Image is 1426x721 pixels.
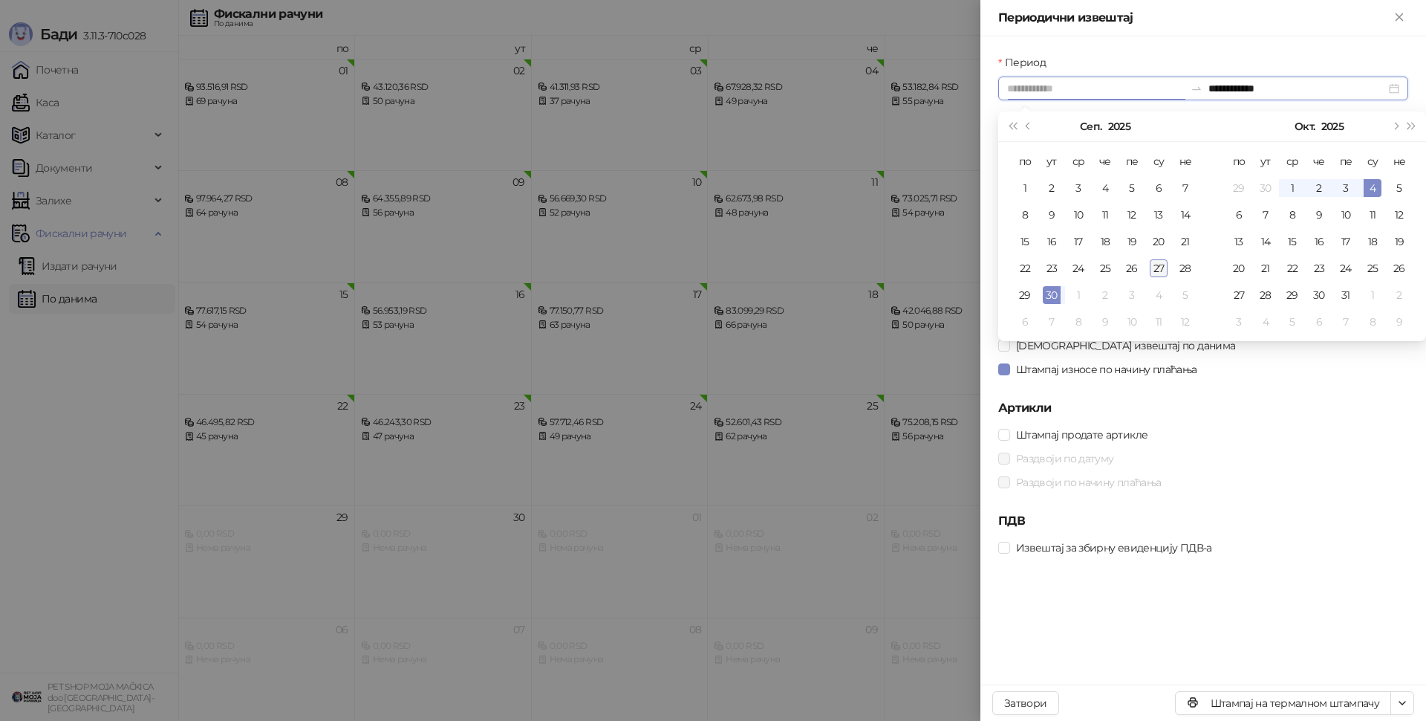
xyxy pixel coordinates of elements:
h5: Артикли [998,399,1408,417]
td: 2025-11-09 [1386,308,1413,335]
div: 4 [1364,179,1381,197]
td: 2025-10-16 [1306,228,1332,255]
div: 29 [1230,179,1248,197]
div: 19 [1123,233,1141,250]
div: 7 [1043,313,1061,331]
th: пе [1332,148,1359,175]
td: 2025-09-20 [1145,228,1172,255]
span: swap-right [1191,83,1202,94]
td: 2025-09-30 [1038,282,1065,308]
td: 2025-10-02 [1092,282,1119,308]
td: 2025-10-12 [1386,201,1413,228]
button: Следећи месец (PageDown) [1387,111,1403,141]
div: 22 [1016,259,1034,277]
div: 14 [1176,206,1194,224]
td: 2025-10-27 [1225,282,1252,308]
div: 6 [1016,313,1034,331]
div: 7 [1337,313,1355,331]
div: 4 [1257,313,1274,331]
div: 29 [1016,286,1034,304]
div: 8 [1283,206,1301,224]
td: 2025-10-21 [1252,255,1279,282]
td: 2025-11-03 [1225,308,1252,335]
td: 2025-09-15 [1012,228,1038,255]
td: 2025-09-13 [1145,201,1172,228]
td: 2025-11-05 [1279,308,1306,335]
th: че [1306,148,1332,175]
td: 2025-10-17 [1332,228,1359,255]
td: 2025-10-01 [1279,175,1306,201]
div: 12 [1123,206,1141,224]
div: 2 [1043,179,1061,197]
td: 2025-10-23 [1306,255,1332,282]
td: 2025-10-08 [1279,201,1306,228]
div: 1 [1016,179,1034,197]
th: по [1225,148,1252,175]
input: Период [1007,80,1185,97]
td: 2025-10-22 [1279,255,1306,282]
td: 2025-09-16 [1038,228,1065,255]
td: 2025-11-02 [1386,282,1413,308]
td: 2025-09-07 [1172,175,1199,201]
td: 2025-10-26 [1386,255,1413,282]
td: 2025-10-11 [1359,201,1386,228]
div: Периодични извештај [998,9,1390,27]
div: 18 [1096,233,1114,250]
td: 2025-09-11 [1092,201,1119,228]
td: 2025-10-01 [1065,282,1092,308]
th: ут [1038,148,1065,175]
div: 18 [1364,233,1381,250]
td: 2025-10-02 [1306,175,1332,201]
div: 20 [1230,259,1248,277]
div: 1 [1069,286,1087,304]
button: Изабери месец [1080,111,1101,141]
td: 2025-09-22 [1012,255,1038,282]
div: 19 [1390,233,1408,250]
td: 2025-09-03 [1065,175,1092,201]
td: 2025-09-18 [1092,228,1119,255]
div: 30 [1257,179,1274,197]
h5: ПДВ [998,512,1408,530]
div: 15 [1016,233,1034,250]
td: 2025-10-06 [1012,308,1038,335]
td: 2025-09-26 [1119,255,1145,282]
div: 25 [1364,259,1381,277]
td: 2025-09-30 [1252,175,1279,201]
td: 2025-10-09 [1092,308,1119,335]
td: 2025-10-20 [1225,255,1252,282]
td: 2025-09-05 [1119,175,1145,201]
td: 2025-09-21 [1172,228,1199,255]
th: не [1172,148,1199,175]
td: 2025-10-08 [1065,308,1092,335]
div: 8 [1016,206,1034,224]
div: 10 [1123,313,1141,331]
td: 2025-09-29 [1225,175,1252,201]
div: 7 [1176,179,1194,197]
span: to [1191,83,1202,94]
td: 2025-09-28 [1172,255,1199,282]
td: 2025-11-04 [1252,308,1279,335]
th: су [1145,148,1172,175]
div: 4 [1150,286,1168,304]
label: Период [998,54,1055,71]
td: 2025-10-03 [1332,175,1359,201]
button: Изабери годину [1108,111,1130,141]
td: 2025-10-19 [1386,228,1413,255]
td: 2025-11-08 [1359,308,1386,335]
td: 2025-11-01 [1359,282,1386,308]
button: Претходна година (Control + left) [1004,111,1020,141]
div: 10 [1337,206,1355,224]
div: 11 [1150,313,1168,331]
td: 2025-09-09 [1038,201,1065,228]
div: 3 [1230,313,1248,331]
span: Раздвоји по начину плаћања [1010,474,1167,491]
th: су [1359,148,1386,175]
div: 27 [1230,286,1248,304]
div: 21 [1257,259,1274,277]
td: 2025-10-05 [1172,282,1199,308]
div: 6 [1230,206,1248,224]
div: 16 [1043,233,1061,250]
td: 2025-10-30 [1306,282,1332,308]
td: 2025-10-14 [1252,228,1279,255]
div: 1 [1364,286,1381,304]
